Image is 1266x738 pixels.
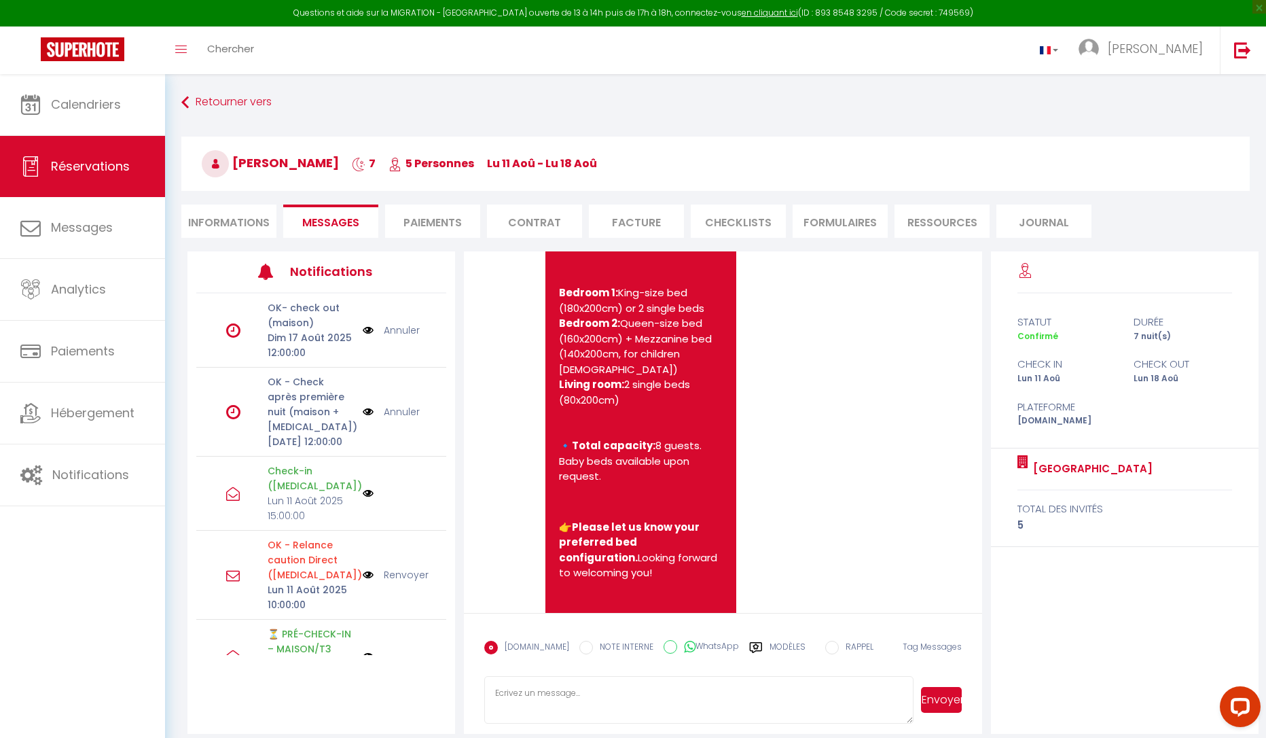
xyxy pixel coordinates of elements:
img: NO IMAGE [363,323,374,338]
strong: Bedroom 1: [559,285,618,300]
img: tab_keywords_by_traffic_grey.svg [154,79,165,90]
a: Annuler [384,404,420,419]
strong: Total capacity: [572,438,655,453]
div: v 4.0.24 [38,22,67,33]
a: Retourner vers [181,90,1250,115]
li: Contrat [487,205,582,238]
div: total des invités [1017,501,1231,517]
label: [DOMAIN_NAME] [498,641,569,656]
li: Journal [996,205,1091,238]
a: ... [PERSON_NAME] [1068,27,1220,74]
p: OK - Check après première nuit (maison + [MEDICAL_DATA]) [268,374,354,434]
li: Queen-size bed (160x200cm) + Mezzanine bed (140x200cm, for children [DEMOGRAPHIC_DATA]) [559,316,723,377]
span: [PERSON_NAME] [1108,40,1203,57]
button: Envoyer [921,687,962,713]
label: WhatsApp [677,640,739,655]
span: Analytics [51,281,106,298]
div: Mots-clés [169,80,208,89]
div: Plateforme [1009,399,1125,415]
div: 7 nuit(s) [1125,330,1241,343]
p: Lun 11 Août 2025 10:00:00 [268,582,354,612]
img: NO IMAGE [363,567,374,582]
label: RAPPEL [839,641,873,656]
div: [DOMAIN_NAME] [1009,415,1125,427]
img: ... [1079,39,1099,59]
span: Calendriers [51,96,121,113]
a: [GEOGRAPHIC_DATA] [1028,461,1153,477]
span: [PERSON_NAME] [202,154,339,171]
p: Check-in ([MEDICAL_DATA]) [268,463,354,493]
label: NOTE INTERNE [593,641,653,656]
li: FORMULAIRES [793,205,888,238]
h3: Notifications [290,256,394,287]
span: 5 Personnes [388,156,474,171]
p: Dim 17 Août 2025 12:00:00 [268,330,354,360]
li: King-size bed (180x200cm) or 2 single beds [559,285,723,316]
span: Réservations [51,158,130,175]
li: 2 single beds (80x200cm) [559,377,723,408]
span: 7 [352,156,376,171]
a: Chercher [197,27,264,74]
p: 🔹 8 guests. Baby beds available upon request. [559,438,723,485]
img: NO IMAGE [363,488,374,499]
div: Domaine [70,80,105,89]
img: Super Booking [41,37,124,61]
div: 5 [1017,517,1231,533]
li: Ressources [894,205,990,238]
div: Lun 11 Aoû [1009,372,1125,385]
div: Domaine: [DOMAIN_NAME] [35,35,153,46]
li: Paiements [385,205,480,238]
li: Informations [181,205,276,238]
strong: Bedroom 2: [559,316,620,330]
li: Facture [589,205,684,238]
p: 👉 Looking forward to welcoming you! [559,520,723,581]
li: CHECKLISTS [691,205,786,238]
span: Confirmé [1017,330,1058,342]
img: logout [1234,41,1251,58]
span: Chercher [207,41,254,56]
strong: Living room: [559,377,624,391]
p: OK- check out (maison) [268,300,354,330]
span: lu 11 Aoû - lu 18 Aoû [487,156,597,171]
span: Hébergement [51,404,134,421]
img: NO IMAGE [363,651,374,662]
span: Messages [51,219,113,236]
div: check out [1125,356,1241,372]
img: website_grey.svg [22,35,33,46]
img: NO IMAGE [363,404,374,419]
div: Lun 18 Aoû [1125,372,1241,385]
div: statut [1009,314,1125,330]
label: Modèles [770,641,806,665]
a: Annuler [384,323,420,338]
span: Notifications [52,466,129,483]
div: check in [1009,356,1125,372]
img: tab_domain_overview_orange.svg [55,79,66,90]
span: Paiements [51,342,115,359]
p: Lun 11 Août 2025 15:00:00 [268,493,354,523]
div: durée [1125,314,1241,330]
span: Messages [302,215,359,230]
p: Motif d'échec d'envoi [268,538,354,582]
p: [DATE] 12:00:00 [268,434,354,449]
strong: Please let us know your preferred bed configuration. [559,520,702,565]
a: Renvoyer [384,567,429,582]
a: en cliquant ici [742,7,798,18]
iframe: LiveChat chat widget [1209,681,1266,738]
p: ⏳ PRÉ-CHECK-IN – MAISON/T3 [268,627,354,656]
span: Tag Messages [903,641,962,652]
